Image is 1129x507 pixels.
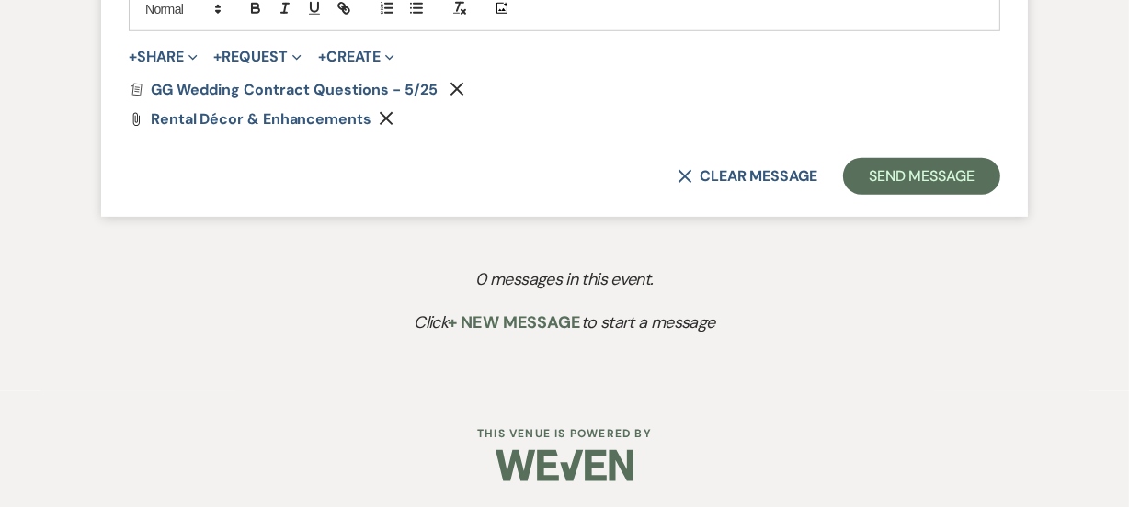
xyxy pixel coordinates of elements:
span: + [214,50,222,64]
button: Clear message [678,169,817,184]
button: Request [214,50,302,64]
a: Rental Décor & Enhancements [151,112,371,127]
p: 0 messages in this event. [138,266,990,293]
img: Weven Logo [496,434,633,498]
span: + [318,50,326,64]
button: Send Message [843,158,1000,195]
button: Create [318,50,394,64]
button: GG Wedding Contract Questions - 5/25 [151,79,442,101]
span: + New Message [448,311,581,333]
button: Share [129,50,198,64]
span: + [129,50,137,64]
p: Click to start a message [138,310,990,336]
span: Rental Décor & Enhancements [151,109,371,129]
span: GG Wedding Contract Questions - 5/25 [151,80,438,99]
